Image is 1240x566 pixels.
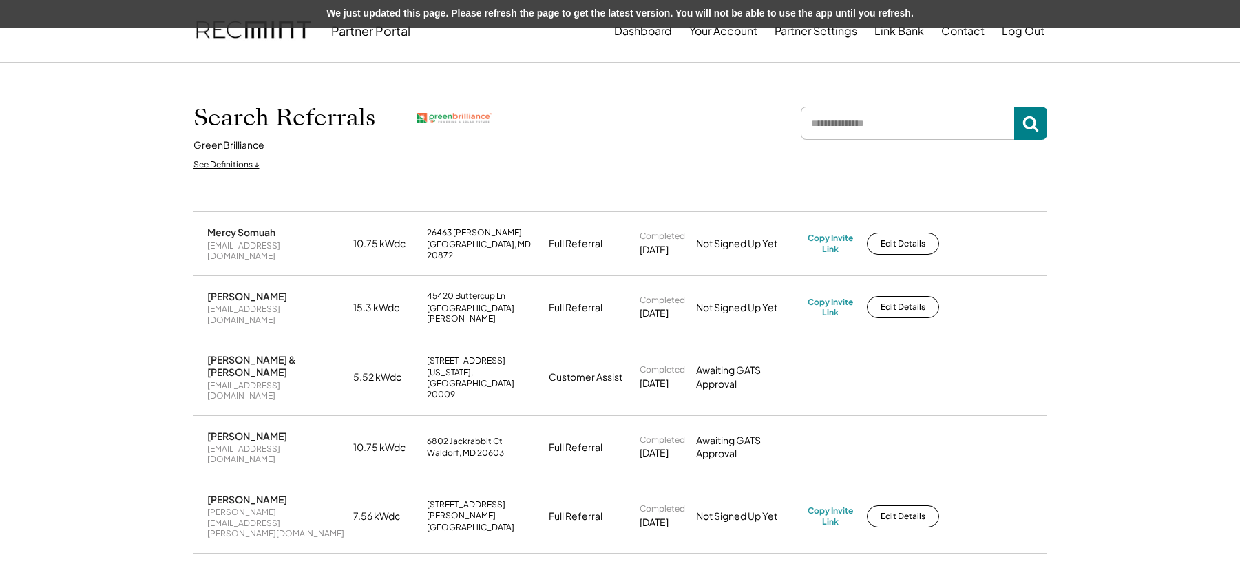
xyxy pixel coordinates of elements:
button: Your Account [689,17,757,45]
div: [DATE] [640,446,669,460]
div: [US_STATE], [GEOGRAPHIC_DATA] 20009 [427,367,540,399]
div: Copy Invite Link [808,233,853,254]
div: [GEOGRAPHIC_DATA][PERSON_NAME] [427,303,540,324]
div: [DATE] [640,306,669,320]
div: Full Referral [549,510,602,523]
div: See Definitions ↓ [193,159,260,171]
div: 5.52 kWdc [353,370,419,384]
button: Partner Settings [775,17,857,45]
div: [DATE] [640,516,669,530]
div: [DATE] [640,243,669,257]
div: Customer Assist [549,370,622,384]
img: greenbrilliance.png [417,113,492,123]
div: Copy Invite Link [808,297,853,318]
div: Not Signed Up Yet [696,510,799,523]
div: 15.3 kWdc [353,301,419,315]
button: Link Bank [874,17,924,45]
div: 10.75 kWdc [353,237,419,251]
div: Completed [640,503,685,514]
button: Contact [941,17,985,45]
div: [PERSON_NAME] [207,290,287,302]
div: [EMAIL_ADDRESS][DOMAIN_NAME] [207,380,345,401]
div: [DATE] [640,377,669,390]
div: [STREET_ADDRESS][PERSON_NAME] [427,499,540,521]
h1: Search Referrals [193,103,375,132]
div: Not Signed Up Yet [696,237,799,251]
button: Log Out [1002,17,1044,45]
div: [GEOGRAPHIC_DATA] [427,522,514,533]
div: [EMAIL_ADDRESS][DOMAIN_NAME] [207,304,345,325]
button: Dashboard [614,17,672,45]
div: 7.56 kWdc [353,510,419,523]
div: 26463 [PERSON_NAME] [427,227,522,238]
div: Completed [640,434,685,446]
div: Completed [640,231,685,242]
div: Full Referral [549,237,602,251]
div: Partner Portal [331,23,410,39]
div: [PERSON_NAME][EMAIL_ADDRESS][PERSON_NAME][DOMAIN_NAME] [207,507,345,539]
div: 6802 Jackrabbit Ct [427,436,503,447]
div: [GEOGRAPHIC_DATA], MD 20872 [427,239,540,260]
div: Completed [640,364,685,375]
div: [PERSON_NAME] [207,493,287,505]
div: Full Referral [549,301,602,315]
div: [EMAIL_ADDRESS][DOMAIN_NAME] [207,443,345,465]
button: Edit Details [867,233,939,255]
div: Awaiting GATS Approval [696,434,799,461]
div: Completed [640,295,685,306]
button: Edit Details [867,296,939,318]
div: Awaiting GATS Approval [696,364,799,390]
div: Waldorf, MD 20603 [427,448,504,459]
div: Mercy Somuah [207,226,275,238]
button: Edit Details [867,505,939,527]
div: [PERSON_NAME] [207,430,287,442]
div: 10.75 kWdc [353,441,419,454]
div: Copy Invite Link [808,505,853,527]
div: [PERSON_NAME] & [PERSON_NAME] [207,353,345,378]
div: 45420 Buttercup Ln [427,291,505,302]
div: [STREET_ADDRESS] [427,355,505,366]
div: Not Signed Up Yet [696,301,799,315]
div: [EMAIL_ADDRESS][DOMAIN_NAME] [207,240,345,262]
img: recmint-logotype%403x.png [196,8,311,54]
div: GreenBrilliance [193,138,264,152]
div: Full Referral [549,441,602,454]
